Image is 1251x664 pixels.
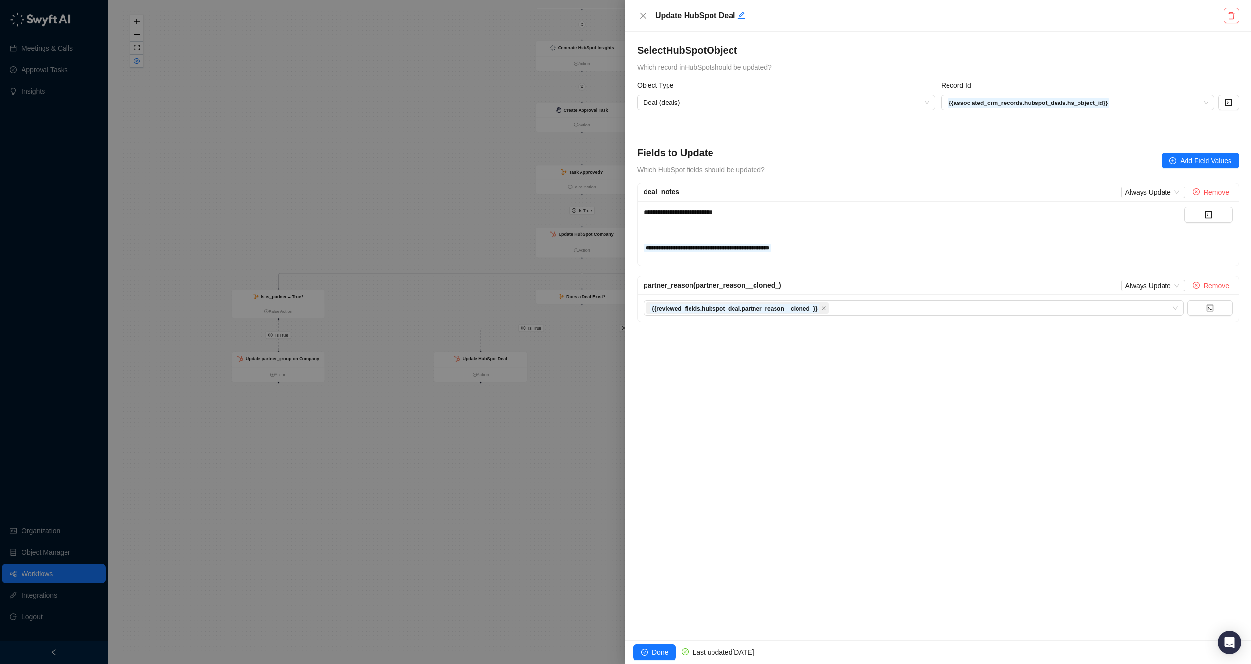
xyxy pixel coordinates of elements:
span: Always Update [1125,187,1181,198]
span: close [821,306,826,311]
div: Open Intercom Messenger [1218,631,1241,654]
span: Deal (deals) [643,95,929,110]
span: close-circle [1193,282,1200,289]
span: Done [652,647,668,658]
span: Remove [1204,280,1229,291]
label: Object Type [637,80,680,91]
span: check-circle [682,648,689,655]
span: plus-circle [1169,157,1176,164]
span: code [1225,99,1232,106]
span: Always Update [1125,280,1181,291]
label: Record Id [941,80,978,91]
button: Remove [1189,280,1233,291]
span: code [1206,304,1214,312]
button: Close [637,10,649,21]
span: edit [737,11,745,19]
span: deal_notes [644,188,679,196]
h4: Select HubSpot Object [637,43,1239,57]
span: Add Field Values [1180,155,1231,166]
button: Add Field Values [1162,153,1239,168]
span: delete [1228,12,1235,20]
h5: Update HubSpot Deal [655,10,1221,21]
h4: Fields to Update [637,146,765,160]
span: partner_reason (partner_reason__cloned_) [644,281,781,289]
span: Last updated [DATE] [692,648,754,656]
span: Which HubSpot fields should be updated? [637,166,765,174]
strong: {{reviewed_fields.hubspot_deal.partner_reason__cloned_}} [652,305,818,312]
span: Remove [1204,187,1229,198]
span: check-circle [641,649,648,656]
span: Which record in HubSpot should be updated? [637,63,772,71]
span: code [1205,211,1212,219]
button: Remove [1189,187,1233,198]
span: close-circle [1193,188,1200,195]
span: close [639,12,647,20]
strong: {{associated_crm_records.hubspot_deals.hs_object_id}} [949,100,1108,106]
button: Edit [737,10,745,21]
button: Done [633,644,676,660]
